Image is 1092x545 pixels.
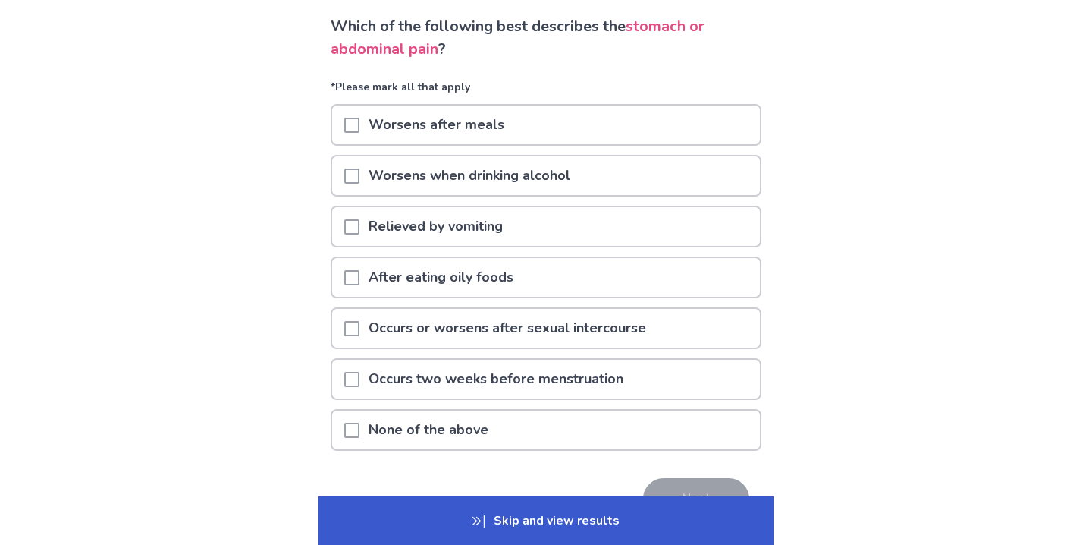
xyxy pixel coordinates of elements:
p: Worsens when drinking alcohol [359,156,579,195]
p: *Please mark all that apply [331,79,761,104]
p: Relieved by vomiting [359,207,512,246]
p: Skip and view results [318,496,773,545]
p: None of the above [359,411,497,449]
p: Worsens after meals [359,106,513,144]
button: Next [643,478,749,519]
p: Occurs or worsens after sexual intercourse [359,309,655,348]
p: Which of the following best describes the ? [331,15,761,61]
p: After eating oily foods [359,258,522,297]
p: Occurs two weeks before menstruation [359,360,632,399]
